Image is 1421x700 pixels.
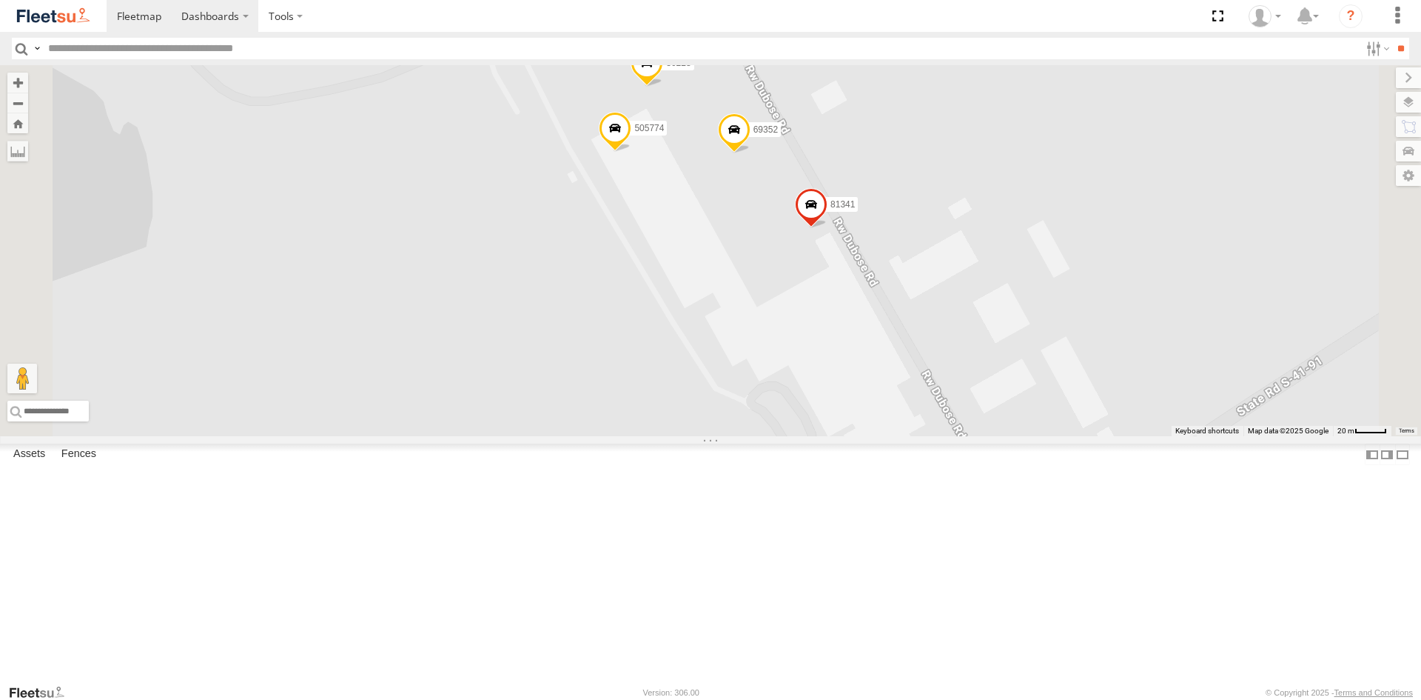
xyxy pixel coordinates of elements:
div: John Stringer [1243,5,1286,27]
label: Search Query [31,38,43,59]
label: Map Settings [1396,165,1421,186]
label: Hide Summary Table [1395,444,1410,465]
button: Keyboard shortcuts [1175,426,1239,436]
div: Version: 306.00 [643,688,699,697]
button: Zoom in [7,73,28,93]
label: Search Filter Options [1360,38,1392,59]
span: 20 m [1337,427,1354,435]
label: Dock Summary Table to the Left [1365,444,1380,465]
span: Map data ©2025 Google [1248,427,1328,435]
label: Dock Summary Table to the Right [1380,444,1394,465]
span: 81341 [830,199,855,210]
span: 505774 [634,122,664,133]
label: Assets [6,444,53,465]
button: Zoom Home [7,113,28,133]
div: © Copyright 2025 - [1266,688,1413,697]
button: Zoom out [7,93,28,113]
a: Visit our Website [8,685,76,700]
label: Measure [7,141,28,161]
a: Terms (opens in new tab) [1399,428,1414,434]
span: 80228 [666,58,691,68]
img: fleetsu-logo-horizontal.svg [15,6,92,26]
i: ? [1339,4,1363,28]
a: Terms and Conditions [1334,688,1413,697]
label: Fences [54,444,104,465]
button: Map Scale: 20 m per 40 pixels [1333,426,1391,436]
span: 69352 [753,124,778,135]
button: Drag Pegman onto the map to open Street View [7,364,37,393]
